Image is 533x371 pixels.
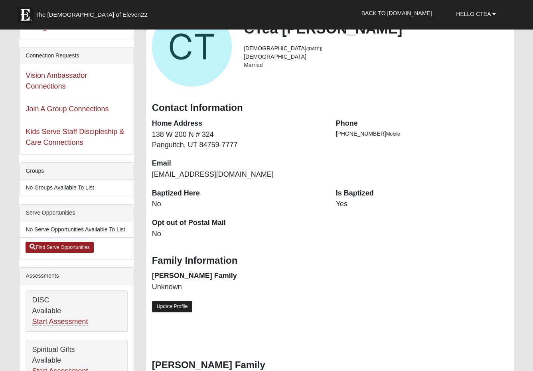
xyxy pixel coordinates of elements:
a: Hello CTea [450,4,501,24]
span: Mobile [386,131,400,137]
h3: [PERSON_NAME] Family [152,359,508,371]
div: DISC Available [26,291,127,332]
a: View Fullsize Photo [152,7,232,87]
a: Update Profile [152,301,193,312]
dd: [EMAIL_ADDRESS][DOMAIN_NAME] [152,170,324,180]
h3: Family Information [152,255,508,266]
span: Hello CTea [456,11,490,17]
h3: Contact Information [152,102,508,114]
a: Vision Ambassador Connections [26,71,87,90]
div: Serve Opportunities [20,205,133,221]
li: [DEMOGRAPHIC_DATA] [244,53,507,61]
dt: Phone [336,118,508,129]
a: Start Assessment [32,318,88,326]
li: No Groups Available To List [20,180,133,196]
dd: No [152,229,324,239]
div: Connection Requests [20,47,133,64]
a: Kids Serve Staff Discipleship & Care Connections [26,128,124,146]
dt: [PERSON_NAME] Family [152,271,324,281]
img: Eleven22 logo [17,7,33,23]
dt: Email [152,158,324,169]
li: No Serve Opportunities Available To List [20,221,133,238]
dd: No [152,199,324,209]
small: ([DATE]) [306,46,322,51]
span: The [DEMOGRAPHIC_DATA] of Eleven22 [35,11,147,19]
a: The [DEMOGRAPHIC_DATA] of Eleven22 [13,3,173,23]
div: Assessments [20,268,133,284]
a: Find Serve Opportunities [26,242,94,253]
dt: Opt out of Postal Mail [152,218,324,228]
dd: Unknown [152,282,324,292]
div: Groups [20,163,133,180]
li: [PHONE_NUMBER] [336,130,508,138]
a: Join A Group Connections [26,105,109,113]
dt: Is Baptized [336,188,508,199]
a: Back to [DOMAIN_NAME] [355,3,438,23]
dd: Yes [336,199,508,209]
li: [DEMOGRAPHIC_DATA] [244,44,507,53]
dd: 138 W 200 N # 324 Panguitch, UT 84759-7777 [152,130,324,150]
dt: Home Address [152,118,324,129]
dt: Baptized Here [152,188,324,199]
li: Married [244,61,507,69]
